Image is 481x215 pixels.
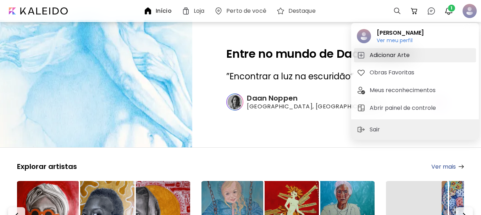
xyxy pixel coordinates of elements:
[354,123,385,137] button: sign-outSair
[370,68,416,77] h5: Obras Favoritas
[357,68,365,77] img: tab
[377,29,424,37] h2: [PERSON_NAME]
[370,86,438,95] h5: Meus reconhecimentos
[357,86,365,95] img: tab
[357,104,365,112] img: tab
[354,48,476,62] button: tabAdicionar Arte
[370,125,382,134] p: Sair
[354,101,476,115] button: tabAbrir painel de controle
[357,125,365,134] img: sign-out
[377,37,424,44] h6: Ver meu perfil
[354,83,476,97] button: tabMeus reconhecimentos
[370,104,438,112] h5: Abrir painel de controle
[357,51,365,60] img: tab
[354,66,476,80] button: tabObras Favoritas
[370,51,412,60] h5: Adicionar Arte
